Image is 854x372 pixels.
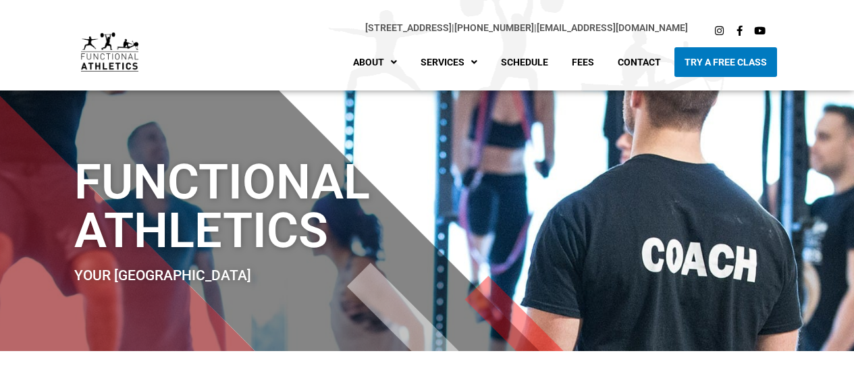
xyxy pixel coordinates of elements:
a: [EMAIL_ADDRESS][DOMAIN_NAME] [537,22,688,33]
h2: Your [GEOGRAPHIC_DATA] [74,269,492,283]
a: [PHONE_NUMBER] [454,22,534,33]
img: default-logo [81,32,138,72]
p: | [165,20,688,36]
a: Schedule [491,47,558,77]
a: [STREET_ADDRESS] [365,22,452,33]
h1: Functional Athletics [74,158,492,255]
span: | [365,22,454,33]
a: Fees [562,47,604,77]
a: Services [410,47,487,77]
a: Contact [608,47,671,77]
a: About [343,47,407,77]
a: Try A Free Class [674,47,777,77]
